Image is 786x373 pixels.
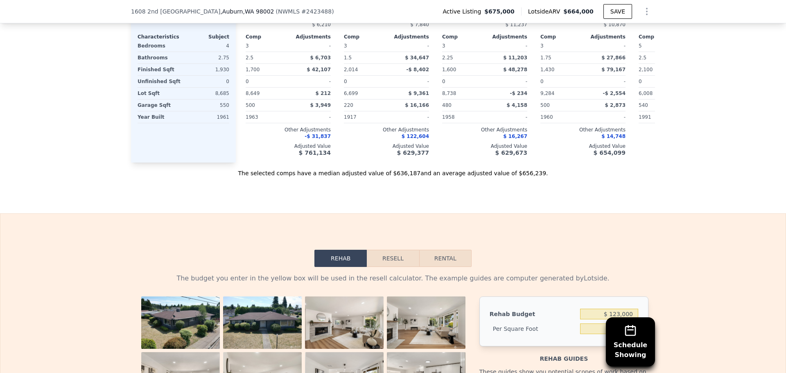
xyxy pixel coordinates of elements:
[246,143,331,149] div: Adjusted Value
[183,34,229,40] div: Subject
[405,55,429,61] span: $ 34,647
[442,43,445,49] span: 3
[185,76,229,87] div: 0
[443,7,484,16] span: Active Listing
[344,79,347,84] span: 0
[388,76,429,87] div: -
[540,90,554,96] span: 9,284
[312,22,331,27] span: $ 6,210
[310,102,331,108] span: $ 3,949
[540,67,554,72] span: 1,430
[138,99,182,111] div: Garage Sqft
[486,111,527,123] div: -
[540,79,544,84] span: 0
[503,133,527,139] span: $ 16,267
[138,40,182,52] div: Bedrooms
[141,296,220,349] img: Property Photo 1
[307,67,331,72] span: $ 42,107
[507,102,527,108] span: $ 4,158
[344,143,429,149] div: Adjusted Value
[305,296,384,349] img: Property Photo 3
[485,34,527,40] div: Adjustments
[299,149,331,156] span: $ 761,134
[246,43,249,49] span: 3
[540,43,544,49] span: 3
[246,102,255,108] span: 500
[639,34,681,40] div: Comp
[220,7,274,16] span: , Auburn
[185,88,229,99] div: 8,685
[185,52,229,63] div: 2.75
[246,34,288,40] div: Comp
[442,34,485,40] div: Comp
[585,111,626,123] div: -
[510,90,527,96] span: -$ 234
[601,133,626,139] span: $ 14,748
[442,79,445,84] span: 0
[290,111,331,123] div: -
[344,127,429,133] div: Other Adjustments
[540,52,581,63] div: 1.75
[310,55,331,61] span: $ 6,703
[288,34,331,40] div: Adjustments
[563,8,594,15] span: $664,000
[138,76,182,87] div: Unfinished Sqft
[639,143,724,149] div: Adjusted Value
[301,8,332,15] span: # 2423488
[314,250,367,267] button: Rehab
[315,90,331,96] span: $ 212
[246,111,287,123] div: 1963
[442,111,483,123] div: 1958
[442,143,527,149] div: Adjusted Value
[246,52,287,63] div: 2.5
[409,90,429,96] span: $ 9,361
[583,34,626,40] div: Adjustments
[601,67,626,72] span: $ 79,167
[540,143,626,149] div: Adjusted Value
[419,250,472,267] button: Rental
[442,67,456,72] span: 1,600
[603,90,626,96] span: -$ 2,554
[606,317,655,366] button: ScheduleShowing
[585,40,626,52] div: -
[344,90,358,96] span: 6,699
[344,102,353,108] span: 220
[344,43,347,49] span: 3
[402,133,429,139] span: $ 122,604
[601,55,626,61] span: $ 27,866
[138,88,182,99] div: Lot Sqft
[246,79,249,84] span: 0
[138,52,182,63] div: Bathrooms
[479,346,648,363] div: Rehab guides
[486,76,527,87] div: -
[387,296,465,349] img: Property Photo 4
[276,7,334,16] div: ( )
[585,76,626,87] div: -
[278,8,300,15] span: NWMLS
[639,3,655,20] button: Show Options
[639,52,680,63] div: 2.5
[503,67,527,72] span: $ 48,278
[290,76,331,87] div: -
[495,149,527,156] span: $ 629,673
[506,22,527,27] span: $ 11,237
[603,4,632,19] button: SAVE
[490,321,577,336] div: Per Square Foot
[246,90,260,96] span: 8,649
[639,127,724,133] div: Other Adjustments
[442,127,527,133] div: Other Adjustments
[442,90,456,96] span: 8,738
[540,34,583,40] div: Comp
[131,7,220,16] span: 1608 2nd [GEOGRAPHIC_DATA]
[540,111,581,123] div: 1960
[185,64,229,75] div: 1,930
[344,52,385,63] div: 1.5
[407,67,429,72] span: -$ 8,402
[138,34,183,40] div: Characteristics
[528,7,563,16] span: Lotside ARV
[405,102,429,108] span: $ 16,166
[639,67,653,72] span: 2,100
[605,102,626,108] span: $ 2,873
[486,40,527,52] div: -
[243,8,274,15] span: , WA 98002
